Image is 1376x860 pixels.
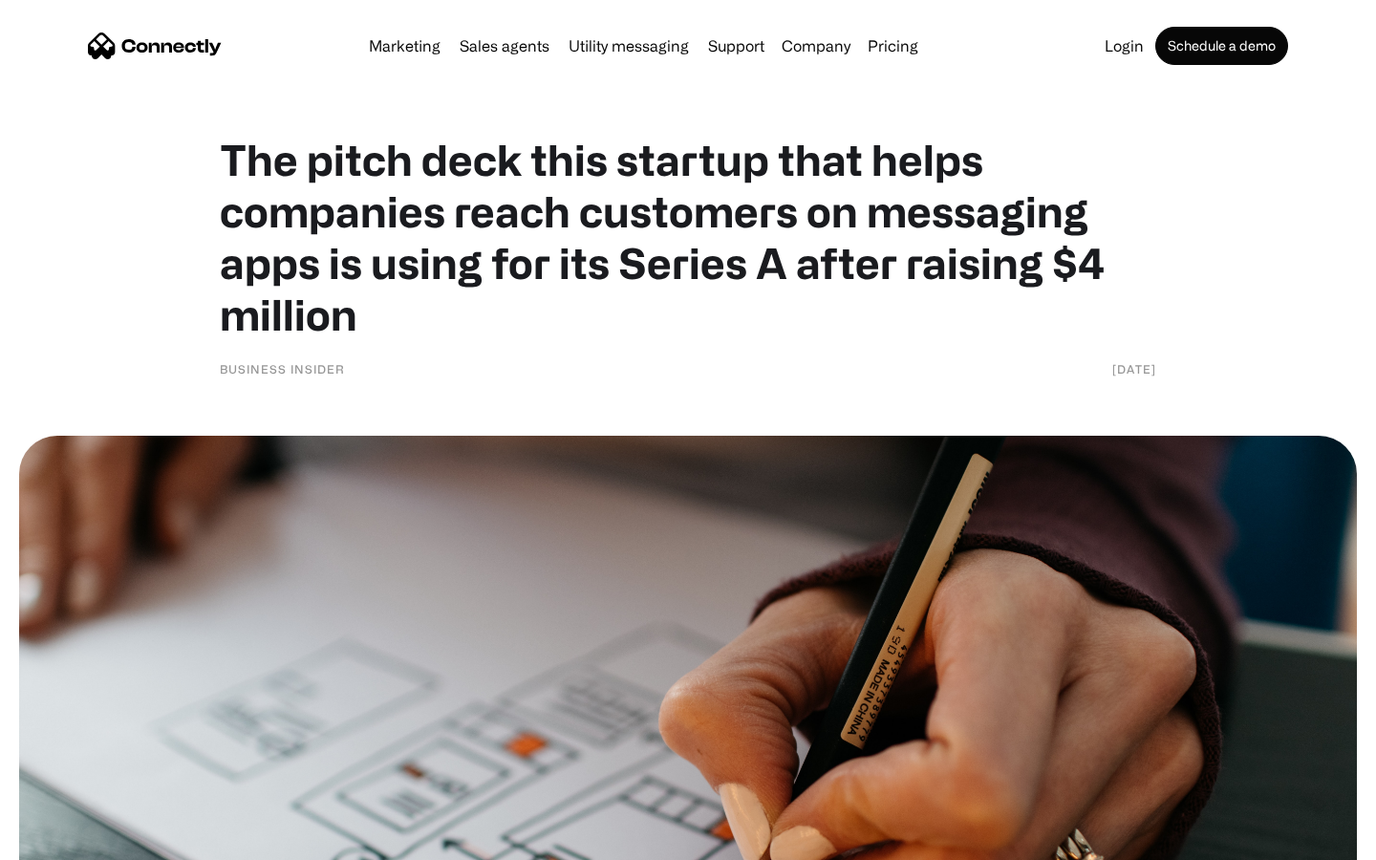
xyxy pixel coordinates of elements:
[700,38,772,54] a: Support
[1112,359,1156,378] div: [DATE]
[19,827,115,853] aside: Language selected: English
[1155,27,1288,65] a: Schedule a demo
[361,38,448,54] a: Marketing
[452,38,557,54] a: Sales agents
[220,359,345,378] div: Business Insider
[1097,38,1151,54] a: Login
[782,32,850,59] div: Company
[38,827,115,853] ul: Language list
[561,38,697,54] a: Utility messaging
[220,134,1156,340] h1: The pitch deck this startup that helps companies reach customers on messaging apps is using for i...
[860,38,926,54] a: Pricing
